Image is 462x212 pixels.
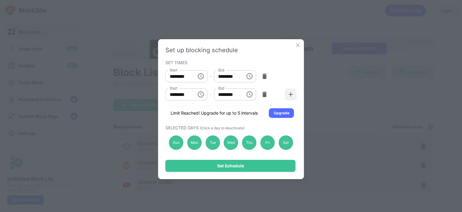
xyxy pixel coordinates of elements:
[260,135,275,150] div: Fri
[200,126,245,130] span: (Click a day to deactivate)
[171,110,258,116] div: Limit Reached! Upgrade for up to 5 intervals
[195,88,207,100] button: Choose time, selected time is 4:00 PM
[165,46,297,54] div: Set up blocking schedule
[210,91,211,98] div: -
[165,60,295,65] div: SET TIMES
[224,135,238,150] div: Wed
[274,110,289,116] div: Upgrade
[195,70,207,82] button: Choose time, selected time is 12:00 AM
[205,135,220,150] div: Tue
[243,88,255,100] button: Choose time, selected time is 11:59 PM
[243,70,255,82] button: Choose time, selected time is 3:49 PM
[170,68,177,73] label: Start
[217,163,244,168] div: Set Schedule
[170,86,177,91] label: Start
[279,135,293,150] div: Sat
[210,73,211,80] div: -
[218,68,224,73] label: End
[295,42,301,48] img: x-button.svg
[169,135,183,150] div: Sun
[187,135,202,150] div: Mon
[165,125,295,130] div: SELECTED DAYS
[218,86,224,91] label: End
[242,135,257,150] div: Thu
